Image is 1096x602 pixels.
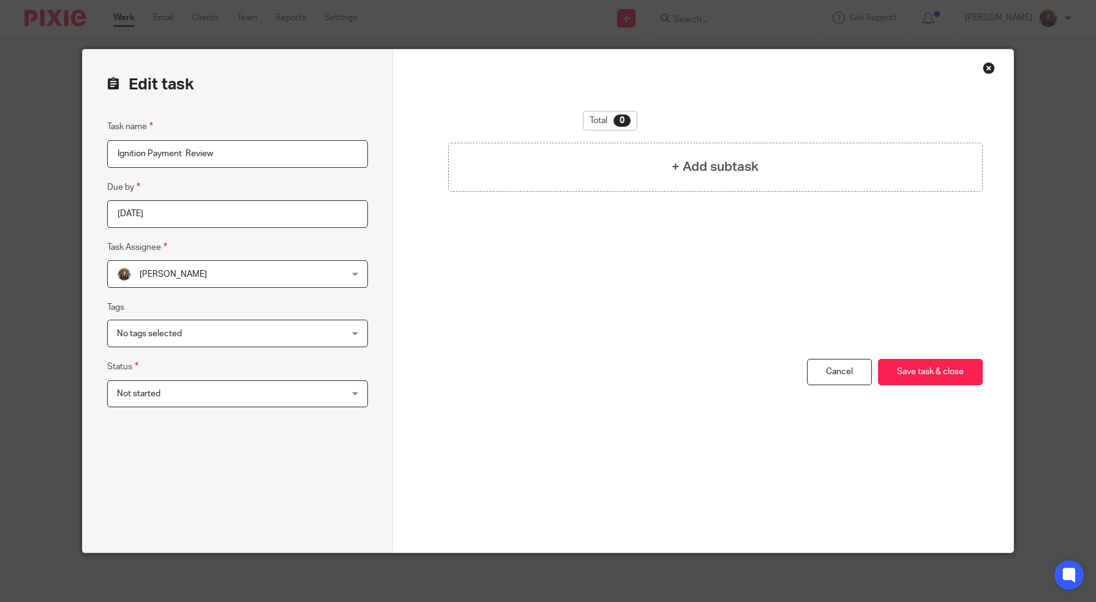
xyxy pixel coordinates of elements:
[107,359,138,374] label: Status
[140,270,207,279] span: [PERSON_NAME]
[614,115,631,127] div: 0
[107,200,368,228] input: Pick a date
[107,240,167,254] label: Task Assignee
[107,301,124,314] label: Tags
[878,359,983,385] button: Save task & close
[117,267,132,282] img: 20241226_124325-EDIT.jpg
[117,389,160,398] span: Not started
[672,157,759,176] h4: + Add subtask
[583,111,637,130] div: Total
[107,74,368,95] h2: Edit task
[983,62,995,74] div: Close this dialog window
[117,329,182,338] span: No tags selected
[807,359,872,385] a: Cancel
[107,180,140,194] label: Due by
[107,119,153,134] label: Task name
